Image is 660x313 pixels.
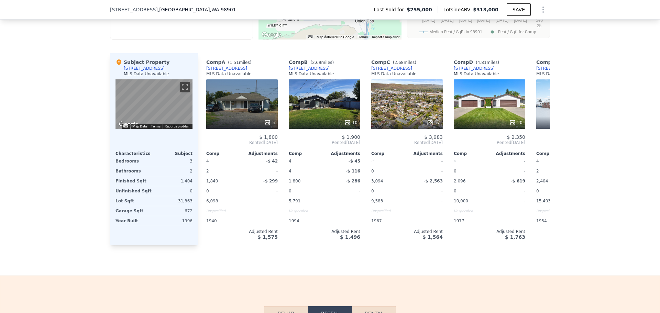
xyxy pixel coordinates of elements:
div: MLS Data Unavailable [536,71,582,77]
div: 20 [509,119,522,126]
div: Map [115,79,192,129]
span: Rented [DATE] [206,140,278,145]
span: 2,096 [454,179,465,183]
span: -$ 45 [349,159,360,164]
div: - [408,206,443,216]
div: Subject Property [115,59,169,66]
div: 0 [454,156,488,166]
span: $313,000 [473,7,498,12]
span: -$ 116 [345,169,360,174]
div: Comp [289,151,324,156]
text: [DATE] [477,18,490,23]
div: - [243,216,278,226]
a: Open this area in Google Maps (opens a new window) [260,31,283,40]
text: [DATE] [441,18,454,23]
span: 0 [371,189,374,193]
span: 2.69 [312,60,321,65]
div: Comp D [454,59,502,66]
div: Street View [115,79,192,129]
div: 31,363 [155,196,192,206]
span: Rented [DATE] [536,140,608,145]
div: 0 [454,166,488,176]
span: , WA 98901 [210,7,236,12]
div: Comp C [371,59,419,66]
span: 4 [289,159,291,164]
div: 2 [206,166,241,176]
div: 2 [536,166,571,176]
button: Keyboard shortcuts [308,35,312,38]
a: Report a problem [165,124,190,128]
span: 0 [536,189,539,193]
span: 6,098 [206,199,218,203]
div: 5 [264,119,275,126]
div: Adjustments [407,151,443,156]
span: 1.51 [230,60,239,65]
div: 1954 [536,216,571,226]
div: 672 [155,206,192,216]
div: Unspecified [454,206,488,216]
div: - [326,186,360,196]
div: - [491,166,525,176]
span: $ 1,800 [260,134,278,140]
div: Unfinished Sqft [115,186,153,196]
div: MLS Data Unavailable [371,71,417,77]
div: Adjustments [242,151,278,156]
div: - [326,196,360,206]
span: -$ 619 [510,179,525,183]
button: Map Data [132,124,147,129]
div: Adjustments [324,151,360,156]
img: Google [260,31,283,40]
span: $ 1,564 [422,234,443,240]
div: 17 [427,119,440,126]
span: 3,094 [371,179,383,183]
a: [STREET_ADDRESS] [536,66,577,71]
span: 1,800 [289,179,300,183]
a: Report a map error [372,35,399,39]
span: -$ 2,563 [424,179,443,183]
div: - [408,156,443,166]
div: 1940 [206,216,241,226]
div: - [243,166,278,176]
span: $ 2,350 [507,134,525,140]
button: Show Options [536,3,550,16]
div: Unspecified [289,206,323,216]
a: [STREET_ADDRESS] [206,66,247,71]
span: Rented [DATE] [371,140,443,145]
span: 4 [206,159,209,164]
div: - [491,196,525,206]
div: - [326,206,360,216]
button: Toggle fullscreen view [180,82,190,92]
span: 2,404 [536,179,548,183]
span: ( miles) [390,60,419,65]
div: Lot Sqft [115,196,153,206]
div: Finished Sqft [115,176,153,186]
span: Rented [DATE] [454,140,525,145]
div: - [491,206,525,216]
div: Garage Sqft [115,206,153,216]
text: Median Rent / SqFt in 98901 [429,30,482,34]
span: 10,000 [454,199,468,203]
span: $255,000 [407,6,432,13]
div: Comp [536,151,572,156]
div: Unspecified [536,206,571,216]
div: - [243,186,278,196]
span: $ 1,496 [340,234,360,240]
span: 0 [289,189,291,193]
div: Comp [206,151,242,156]
div: - [408,166,443,176]
text: [DATE] [514,18,527,23]
span: Lotside ARV [443,6,473,13]
div: MLS Data Unavailable [206,71,252,77]
div: 3 [155,156,192,166]
div: Comp A [206,59,254,66]
div: Comp [454,151,489,156]
img: Google [117,120,140,129]
div: Comp [371,151,407,156]
div: 10 [344,119,357,126]
div: Adjusted Rent [454,229,525,234]
span: , [GEOGRAPHIC_DATA] [158,6,236,13]
span: ( miles) [308,60,337,65]
span: ( miles) [225,60,254,65]
span: 15,403 [536,199,551,203]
